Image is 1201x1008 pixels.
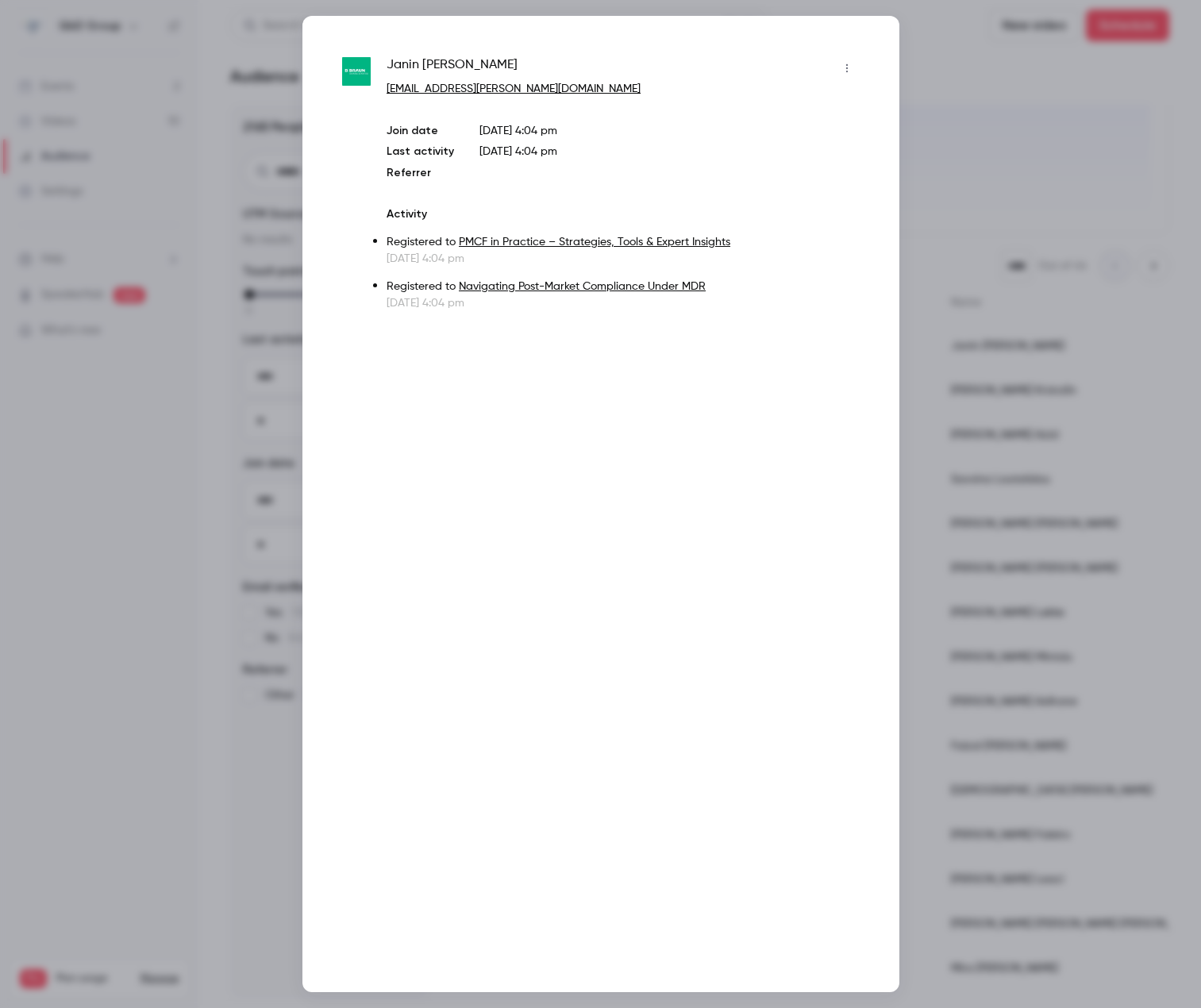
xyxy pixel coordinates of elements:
p: Activity [387,206,859,222]
p: Referrer [387,165,454,181]
p: Last activity [387,144,454,160]
p: Join date [387,123,454,139]
span: [DATE] 4:04 pm [479,146,557,157]
p: [DATE] 4:04 pm [387,251,859,267]
img: bbraun.com [342,57,371,87]
p: [DATE] 4:04 pm [479,123,859,139]
p: Registered to [387,279,859,295]
p: Registered to [387,234,859,251]
a: [EMAIL_ADDRESS][PERSON_NAME][DOMAIN_NAME] [387,83,641,94]
a: Navigating Post-Market Compliance Under MDR [459,281,706,292]
span: Janin [PERSON_NAME] [387,56,518,81]
a: PMCF in Practice – Strategies, Tools & Expert Insights [459,237,730,248]
p: [DATE] 4:04 pm [387,295,859,311]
